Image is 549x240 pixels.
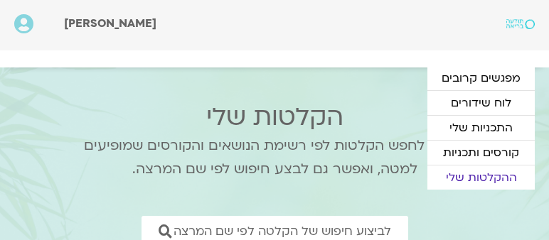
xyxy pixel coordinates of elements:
a: ההקלטות שלי [427,165,535,190]
h2: הקלטות שלי [65,103,484,131]
a: לוח שידורים [427,91,535,115]
a: קורסים ותכניות [427,141,535,165]
span: [PERSON_NAME] [64,16,156,31]
a: התכניות שלי [427,116,535,140]
a: מפגשים קרובים [427,66,535,90]
span: לביצוע חיפוש של הקלטה לפי שם המרצה [174,224,391,238]
p: אפשר לחפש הקלטות לפי רשימת הנושאים והקורסים שמופיעים למטה, ואפשר גם לבצע חיפוש לפי שם המרצה. [65,134,484,181]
